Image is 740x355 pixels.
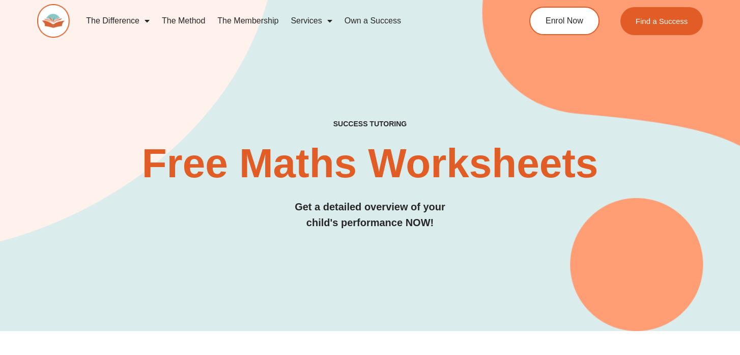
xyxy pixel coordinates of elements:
[620,7,703,35] a: Find a Success
[284,9,338,33] a: Services
[211,9,284,33] a: The Membership
[156,9,211,33] a: The Method
[80,9,156,33] a: The Difference
[37,199,703,231] h3: Get a detailed overview of your child's performance NOW!
[529,7,600,35] a: Enrol Now
[80,9,491,33] nav: Menu
[338,9,407,33] a: Own a Success
[37,143,703,184] h2: Free Maths Worksheets​
[37,120,703,128] h4: SUCCESS TUTORING​
[546,17,583,25] span: Enrol Now
[636,17,688,25] span: Find a Success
